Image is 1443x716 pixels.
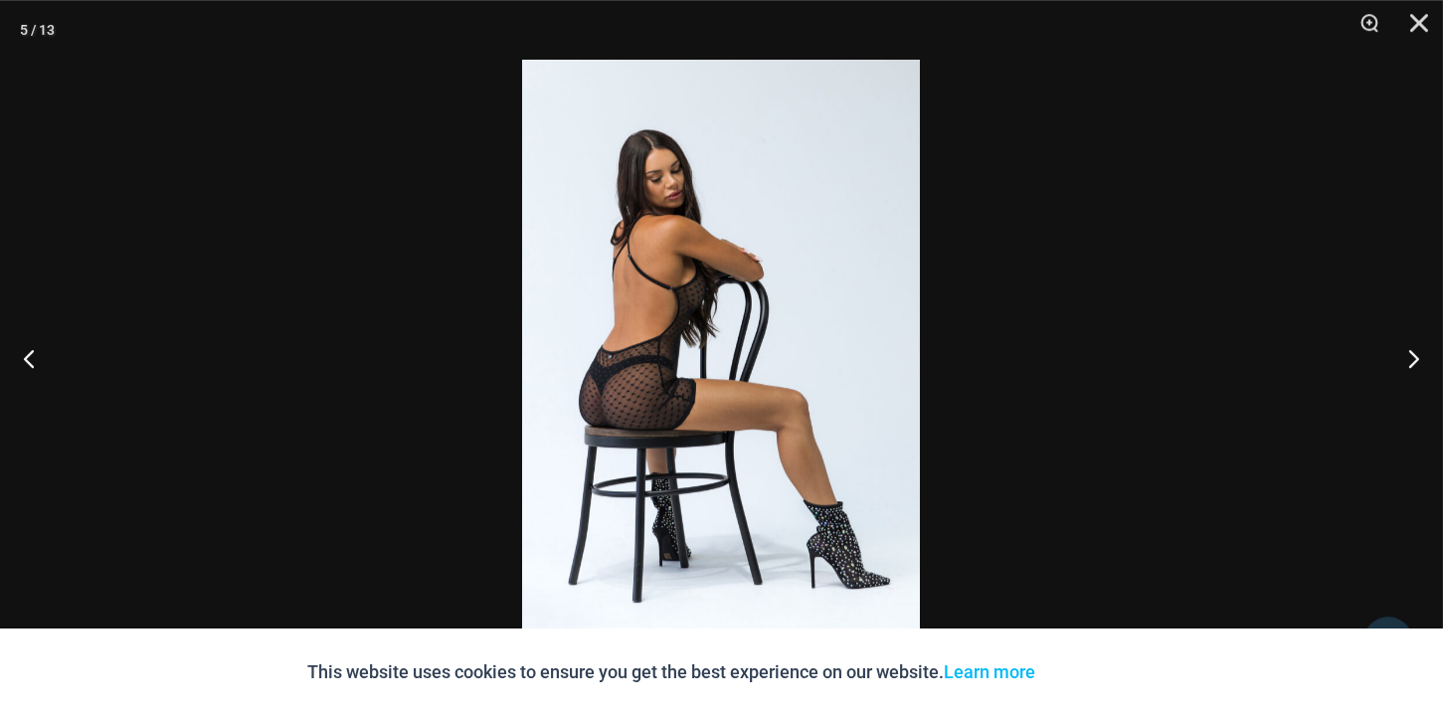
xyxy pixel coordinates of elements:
p: This website uses cookies to ensure you get the best experience on our website. [308,657,1036,687]
img: Delta Black Hearts 5612 Dress 15 [522,60,920,656]
a: Learn more [945,661,1036,682]
div: 5 / 13 [20,15,55,45]
button: Accept [1051,648,1136,696]
button: Next [1368,308,1443,408]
